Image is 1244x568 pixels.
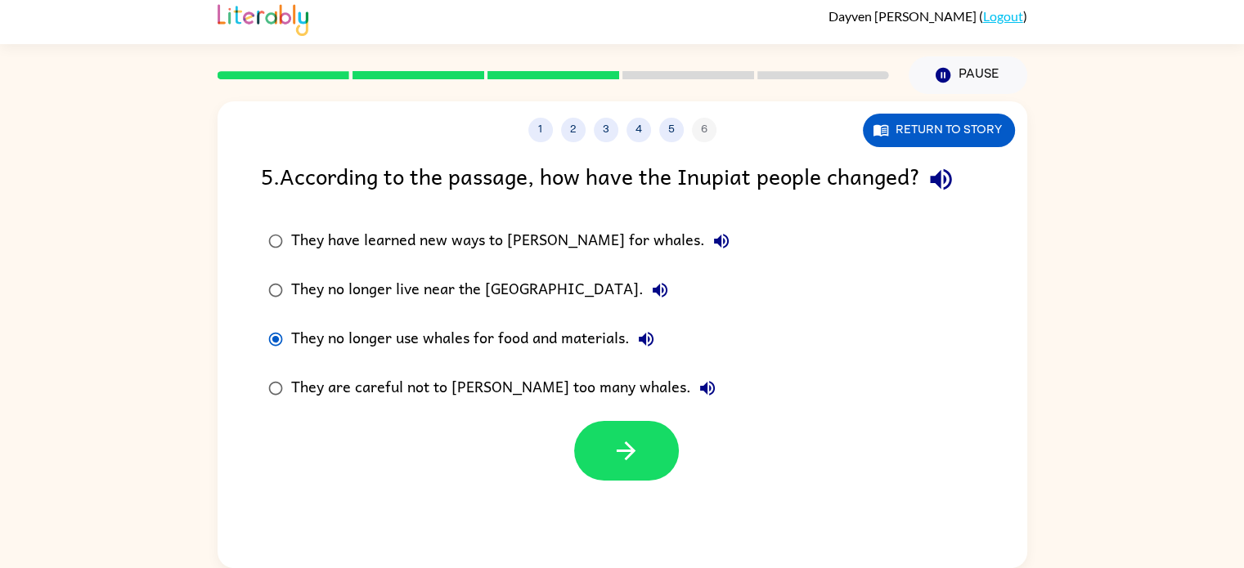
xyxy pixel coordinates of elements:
button: 2 [561,118,586,142]
div: They no longer use whales for food and materials. [291,323,662,356]
div: They are careful not to [PERSON_NAME] too many whales. [291,372,724,405]
button: 4 [626,118,651,142]
div: They have learned new ways to [PERSON_NAME] for whales. [291,225,738,257]
button: They are careful not to [PERSON_NAME] too many whales. [691,372,724,405]
button: They no longer use whales for food and materials. [630,323,662,356]
button: 1 [528,118,553,142]
button: 5 [659,118,684,142]
button: They have learned new ways to [PERSON_NAME] for whales. [705,225,738,257]
button: Return to story [863,114,1015,147]
a: Logout [983,8,1023,24]
button: They no longer live near the [GEOGRAPHIC_DATA]. [644,274,676,306]
div: 5 . According to the passage, how have the Inupiat people changed? [261,159,984,200]
span: Dayven [PERSON_NAME] [829,8,979,24]
div: They no longer live near the [GEOGRAPHIC_DATA]. [291,274,676,306]
div: ( ) [829,8,1027,24]
button: Pause [909,56,1027,94]
button: 3 [594,118,618,142]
